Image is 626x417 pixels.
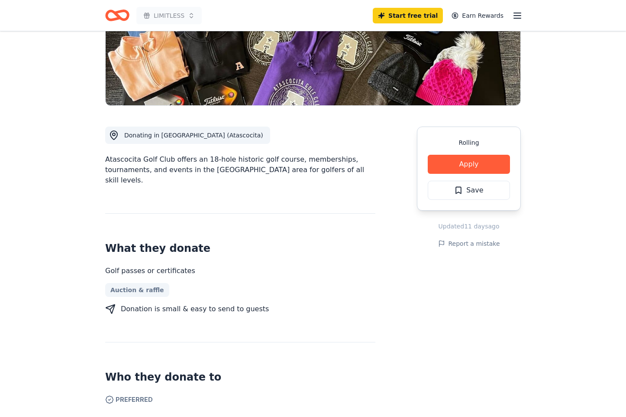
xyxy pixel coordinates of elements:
div: Atascocita Golf Club offers an 18-hole historic golf course, memberships, tournaments, and events... [105,154,375,186]
span: Preferred [105,394,375,405]
div: Rolling [428,137,510,148]
button: Save [428,181,510,200]
a: Earn Rewards [446,8,509,23]
span: LIMITLESS [154,10,184,21]
span: Save [466,185,483,196]
div: Updated 11 days ago [417,221,521,231]
div: Donation is small & easy to send to guests [121,304,269,314]
a: Start free trial [373,8,443,23]
div: Golf passes or certificates [105,266,375,276]
span: Donating in [GEOGRAPHIC_DATA] (Atascocita) [124,132,263,139]
a: Auction & raffle [105,283,169,297]
h2: Who they donate to [105,370,375,384]
button: LIMITLESS [136,7,202,24]
button: Apply [428,155,510,174]
h2: What they donate [105,241,375,255]
a: Home [105,5,129,26]
button: Report a mistake [438,238,500,249]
